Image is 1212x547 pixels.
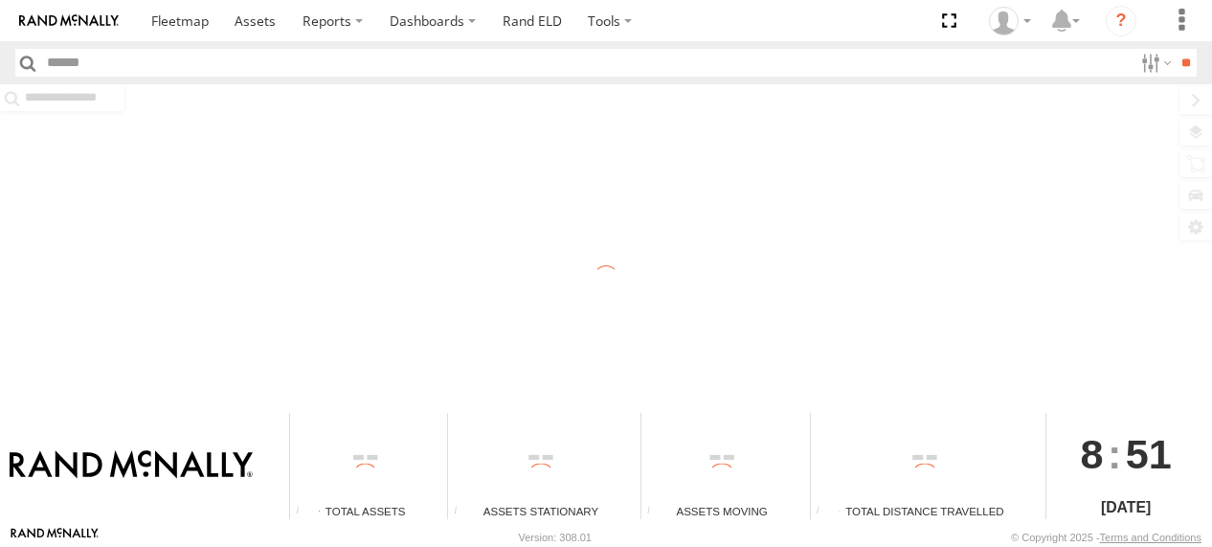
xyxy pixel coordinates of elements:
[1126,413,1172,495] span: 51
[11,528,99,547] a: Visit our Website
[290,505,319,519] div: Total number of Enabled Assets
[1133,49,1175,77] label: Search Filter Options
[519,532,592,543] div: Version: 308.01
[811,503,1040,519] div: Total Distance Travelled
[1046,496,1204,519] div: [DATE]
[448,505,477,519] div: Total number of assets current stationary.
[1011,532,1201,543] div: © Copyright 2025 -
[448,503,633,519] div: Assets Stationary
[641,505,670,519] div: Total number of assets current in transit.
[641,503,803,519] div: Assets Moving
[811,505,840,519] div: Total distance travelled by all assets within specified date range and applied filters
[10,450,253,483] img: Rand McNally
[1081,413,1104,495] span: 8
[1100,532,1201,543] a: Terms and Conditions
[1106,6,1136,36] i: ?
[290,503,440,519] div: Total Assets
[982,7,1038,35] div: Jeremy Baird
[19,14,119,28] img: rand-logo.svg
[1046,413,1204,495] div: :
